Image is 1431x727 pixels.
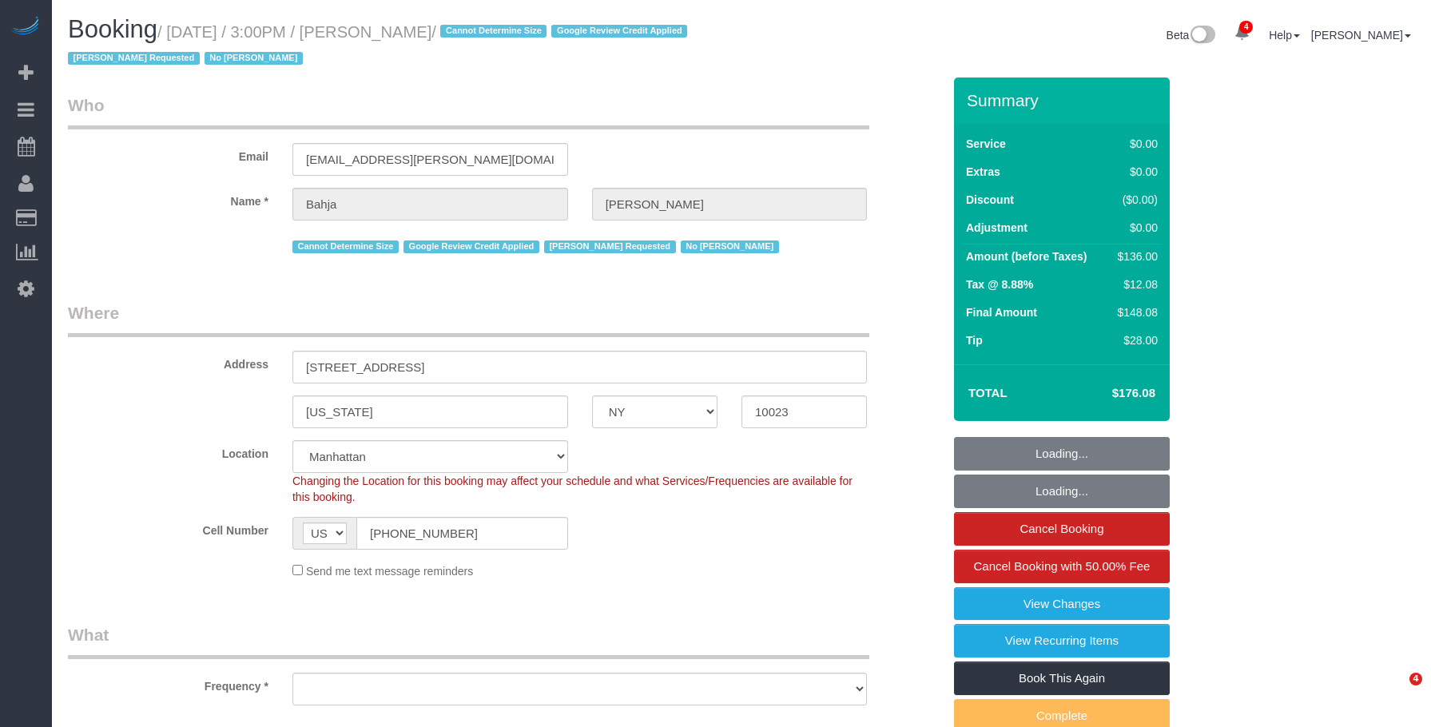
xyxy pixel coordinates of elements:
[1111,164,1158,180] div: $0.00
[56,143,280,165] label: Email
[1189,26,1215,46] img: New interface
[56,188,280,209] label: Name *
[1269,29,1300,42] a: Help
[403,240,539,253] span: Google Review Credit Applied
[1311,29,1411,42] a: [PERSON_NAME]
[954,661,1170,695] a: Book This Again
[592,188,868,220] input: Last Name
[1111,332,1158,348] div: $28.00
[68,52,200,65] span: [PERSON_NAME] Requested
[68,23,692,68] small: / [DATE] / 3:00PM / [PERSON_NAME]
[292,395,568,428] input: City
[954,512,1170,546] a: Cancel Booking
[966,276,1033,292] label: Tax @ 8.88%
[967,91,1162,109] h3: Summary
[68,93,869,129] legend: Who
[292,475,853,503] span: Changing the Location for this booking may affect your schedule and what Services/Frequencies are...
[966,332,983,348] label: Tip
[954,587,1170,621] a: View Changes
[68,623,869,659] legend: What
[68,15,157,43] span: Booking
[56,351,280,372] label: Address
[1111,192,1158,208] div: ($0.00)
[1064,387,1155,400] h4: $176.08
[1409,673,1422,685] span: 4
[440,25,547,38] span: Cannot Determine Size
[1377,673,1415,711] iframe: Intercom live chat
[974,559,1151,573] span: Cancel Booking with 50.00% Fee
[1111,136,1158,152] div: $0.00
[1111,248,1158,264] div: $136.00
[356,517,568,550] input: Cell Number
[954,624,1170,657] a: View Recurring Items
[966,304,1037,320] label: Final Amount
[1239,21,1253,34] span: 4
[56,517,280,538] label: Cell Number
[966,164,1000,180] label: Extras
[1111,220,1158,236] div: $0.00
[56,440,280,462] label: Location
[205,52,303,65] span: No [PERSON_NAME]
[68,301,869,337] legend: Where
[1226,16,1258,51] a: 4
[551,25,687,38] span: Google Review Credit Applied
[1167,29,1216,42] a: Beta
[306,565,473,578] span: Send me text message reminders
[1111,304,1158,320] div: $148.08
[966,136,1006,152] label: Service
[56,673,280,694] label: Frequency *
[741,395,867,428] input: Zip Code
[292,188,568,220] input: First Name
[954,550,1170,583] a: Cancel Booking with 50.00% Fee
[681,240,779,253] span: No [PERSON_NAME]
[10,16,42,38] img: Automaid Logo
[966,248,1087,264] label: Amount (before Taxes)
[292,240,399,253] span: Cannot Determine Size
[966,220,1028,236] label: Adjustment
[966,192,1014,208] label: Discount
[968,386,1008,399] strong: Total
[292,143,568,176] input: Email
[544,240,676,253] span: [PERSON_NAME] Requested
[1111,276,1158,292] div: $12.08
